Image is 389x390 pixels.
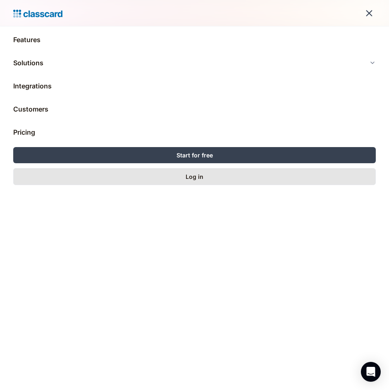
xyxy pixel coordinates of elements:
[186,172,203,181] div: Log in
[361,362,381,382] div: Open Intercom Messenger
[13,168,376,185] a: Log in
[13,30,376,50] a: Features
[13,76,376,96] a: Integrations
[13,122,376,142] a: Pricing
[177,151,213,159] div: Start for free
[13,53,376,73] div: Solutions
[13,58,43,68] div: Solutions
[13,147,376,163] a: Start for free
[13,7,62,19] a: home
[359,3,376,23] div: menu
[13,99,376,119] a: Customers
